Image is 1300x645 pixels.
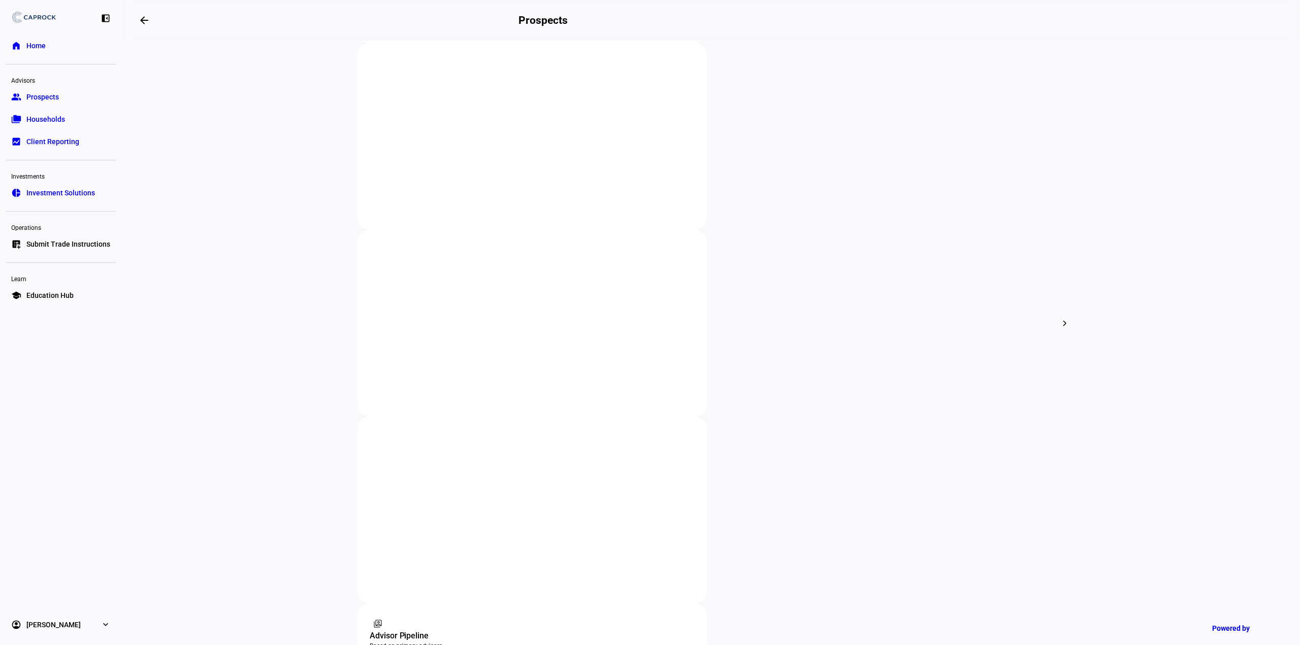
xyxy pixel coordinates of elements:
[11,620,21,630] eth-mat-symbol: account_circle
[11,290,21,300] eth-mat-symbol: school
[6,87,116,107] a: groupProspects
[6,131,116,152] a: bid_landscapeClient Reporting
[26,137,79,147] span: Client Reporting
[6,36,116,56] a: homeHome
[26,114,65,124] span: Households
[11,239,21,249] eth-mat-symbol: list_alt_add
[11,114,21,124] eth-mat-symbol: folder_copy
[26,620,81,630] span: [PERSON_NAME]
[6,183,116,203] a: pie_chartInvestment Solutions
[11,188,21,198] eth-mat-symbol: pie_chart
[101,620,111,630] eth-mat-symbol: expand_more
[6,220,116,234] div: Operations
[6,73,116,87] div: Advisors
[6,168,116,183] div: Investments
[518,14,567,26] h2: Prospects
[6,271,116,285] div: Learn
[101,13,111,23] eth-mat-symbol: left_panel_close
[138,14,150,26] mat-icon: arrow_backwards
[6,109,116,129] a: folder_copyHouseholds
[26,188,95,198] span: Investment Solutions
[26,41,46,51] span: Home
[11,92,21,102] eth-mat-symbol: group
[373,619,383,629] mat-icon: switch_account
[11,137,21,147] eth-mat-symbol: bid_landscape
[370,630,695,642] div: Advisor Pipeline
[11,41,21,51] eth-mat-symbol: home
[26,290,74,300] span: Education Hub
[26,239,110,249] span: Submit Trade Instructions
[1059,317,1071,329] mat-icon: chevron_right
[1207,619,1285,637] a: Powered by
[26,92,59,102] span: Prospects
